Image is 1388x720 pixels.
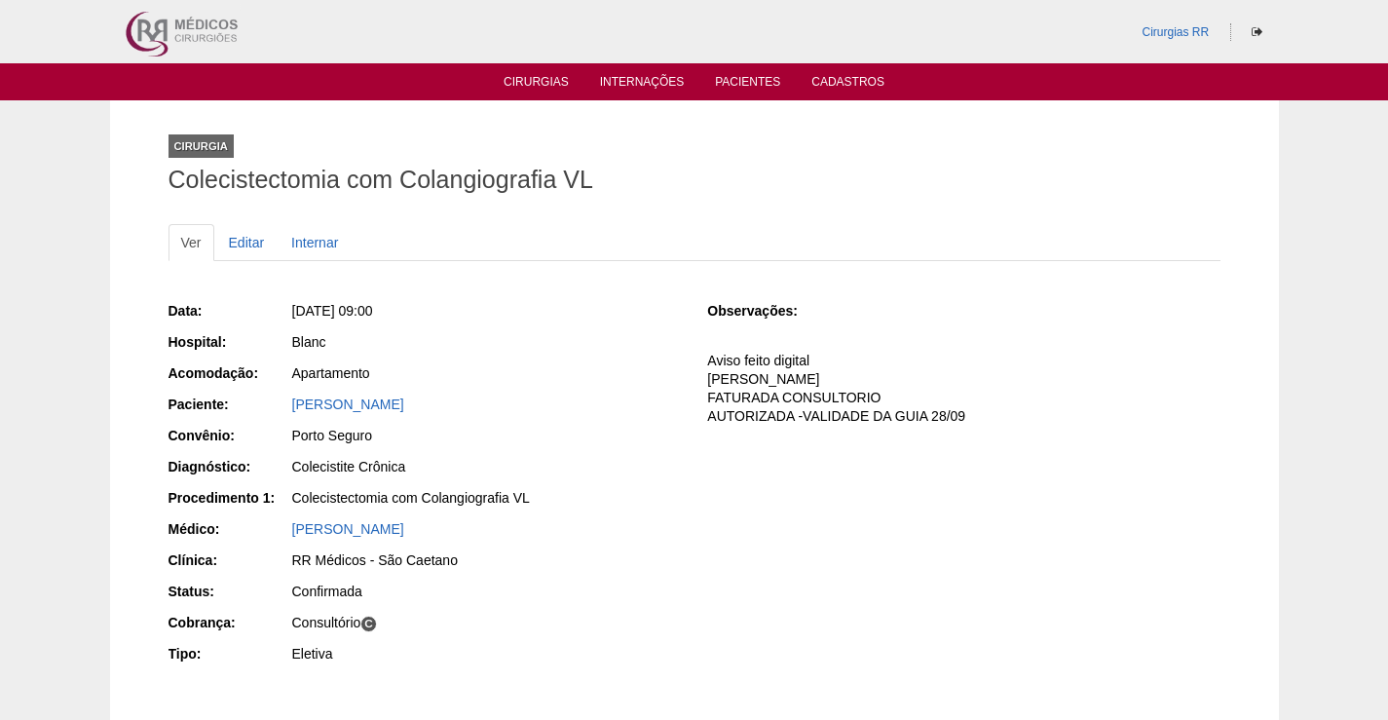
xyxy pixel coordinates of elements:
div: Procedimento 1: [169,488,290,508]
a: Internar [279,224,351,261]
div: Diagnóstico: [169,457,290,476]
a: Pacientes [715,75,780,95]
div: Colecistectomia com Colangiografia VL [292,488,681,508]
span: [DATE] 09:00 [292,303,373,319]
a: [PERSON_NAME] [292,521,404,537]
div: Observações: [707,301,829,321]
div: Médico: [169,519,290,539]
div: Blanc [292,332,681,352]
h1: Colecistectomia com Colangiografia VL [169,168,1220,192]
i: Sair [1252,26,1262,38]
a: [PERSON_NAME] [292,397,404,412]
a: Internações [600,75,685,95]
a: Ver [169,224,214,261]
div: Porto Seguro [292,426,681,445]
div: Eletiva [292,644,681,663]
div: Hospital: [169,332,290,352]
p: Aviso feito digital [PERSON_NAME] FATURADA CONSULTORIO AUTORIZADA -VALIDADE DA GUIA 28/09 [707,352,1219,426]
div: Paciente: [169,395,290,414]
div: Cobrança: [169,613,290,632]
div: Acomodação: [169,363,290,383]
div: Status: [169,582,290,601]
div: Convênio: [169,426,290,445]
div: Colecistite Crônica [292,457,681,476]
div: Clínica: [169,550,290,570]
div: RR Médicos - São Caetano [292,550,681,570]
a: Cirurgias RR [1142,25,1209,39]
a: Cadastros [811,75,884,95]
div: Data: [169,301,290,321]
div: Tipo: [169,644,290,663]
a: Cirurgias [504,75,569,95]
div: Confirmada [292,582,681,601]
span: C [360,616,377,632]
div: Cirurgia [169,134,234,158]
div: Consultório [292,613,681,632]
a: Editar [216,224,278,261]
div: Apartamento [292,363,681,383]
